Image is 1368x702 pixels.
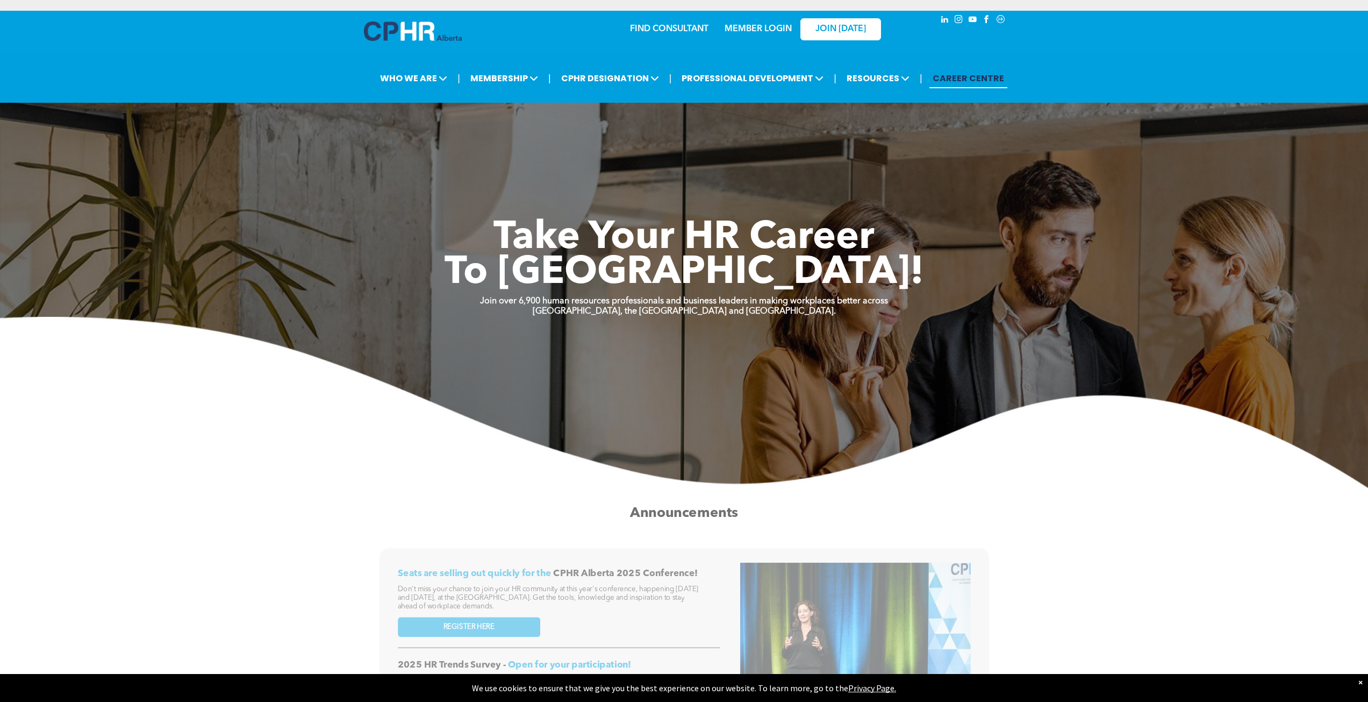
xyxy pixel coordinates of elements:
[398,585,698,609] span: Don't miss your chance to join your HR community at this year's conference, happening [DATE] and ...
[929,68,1007,88] a: CAREER CENTRE
[678,68,827,88] span: PROFESSIONAL DEVELOPMENT
[457,67,460,89] li: |
[364,22,462,41] img: A blue and white logo for cp alberta
[480,297,888,306] strong: Join over 6,900 human resources professionals and business leaders in making workplaces better ac...
[553,569,698,578] span: CPHR Alberta 2025 Conference!
[445,254,924,293] span: To [GEOGRAPHIC_DATA]!
[558,68,662,88] span: CPHR DESIGNATION
[995,13,1007,28] a: Social network
[493,219,875,258] span: Take Your HR Career
[725,25,792,33] a: MEMBER LOGIN
[800,18,881,40] a: JOIN [DATE]
[1358,677,1363,687] div: Dismiss notification
[630,506,738,520] span: Announcements
[443,622,495,631] span: REGISTER HERE
[981,13,993,28] a: facebook
[398,661,506,670] span: 2025 HR Trends Survey -
[377,68,450,88] span: WHO WE ARE
[939,13,951,28] a: linkedin
[834,67,836,89] li: |
[967,13,979,28] a: youtube
[669,67,672,89] li: |
[533,307,836,316] strong: [GEOGRAPHIC_DATA], the [GEOGRAPHIC_DATA] and [GEOGRAPHIC_DATA].
[548,67,551,89] li: |
[630,25,708,33] a: FIND CONSULTANT
[398,569,552,578] span: Seats are selling out quickly for the
[815,24,866,34] span: JOIN [DATE]
[398,617,540,637] a: REGISTER HERE
[843,68,913,88] span: RESOURCES
[467,68,541,88] span: MEMBERSHIP
[508,661,631,670] span: Open for your participation!
[953,13,965,28] a: instagram
[920,67,922,89] li: |
[848,683,896,693] a: Privacy Page.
